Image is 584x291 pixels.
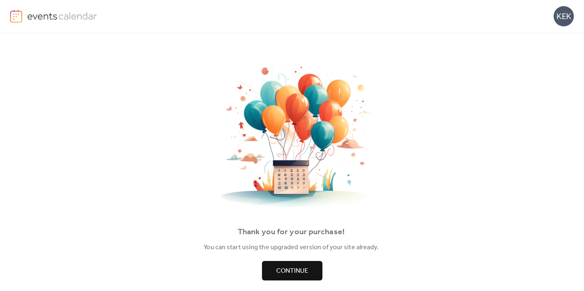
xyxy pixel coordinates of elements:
[10,10,22,23] img: logo
[262,261,322,280] button: Continue
[276,266,308,276] span: Continue
[554,6,574,26] div: KEK
[12,243,570,252] div: You can start using the upgraded version of your site already.
[27,10,97,22] img: logo-type
[211,65,373,209] img: thankyou.png
[12,226,570,239] div: Thank you for your purchase!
